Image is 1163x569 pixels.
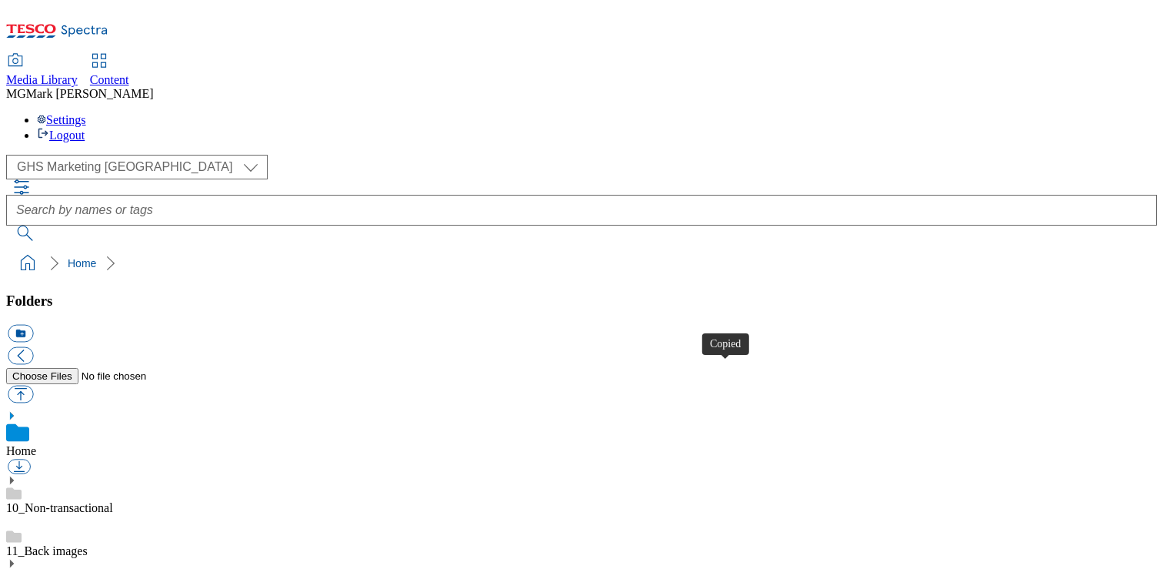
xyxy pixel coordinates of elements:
[26,87,154,100] span: Mark [PERSON_NAME]
[6,444,36,457] a: Home
[6,73,78,86] span: Media Library
[6,87,26,100] span: MG
[6,249,1157,278] nav: breadcrumb
[68,257,96,269] a: Home
[6,55,78,87] a: Media Library
[6,195,1157,226] input: Search by names or tags
[6,293,1157,310] h3: Folders
[15,251,40,276] a: home
[6,501,113,514] a: 10_Non-transactional
[6,544,88,557] a: 11_Back images
[90,73,129,86] span: Content
[90,55,129,87] a: Content
[37,129,85,142] a: Logout
[37,113,86,126] a: Settings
